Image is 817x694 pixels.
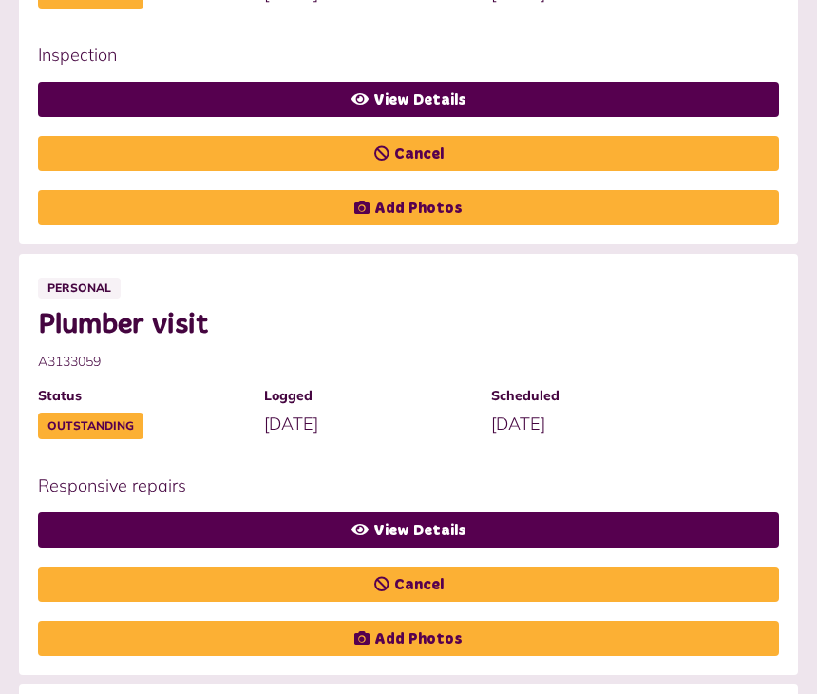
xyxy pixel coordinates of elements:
[38,622,779,657] a: Add Photos
[38,309,760,343] span: Plumber visit
[38,137,779,172] a: Cancel
[38,353,760,373] span: A3133059
[264,387,471,407] span: Logged
[38,43,760,68] p: Inspection
[38,568,779,603] a: Cancel
[38,83,779,118] a: View Details
[491,414,545,435] span: [DATE]
[264,414,318,435] span: [DATE]
[38,414,143,440] span: Outstanding
[38,513,779,549] a: View Details
[491,387,698,407] span: Scheduled
[38,473,760,499] p: Responsive repairs
[38,191,779,226] a: Add Photos
[38,387,245,407] span: Status
[38,279,121,299] span: Personal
